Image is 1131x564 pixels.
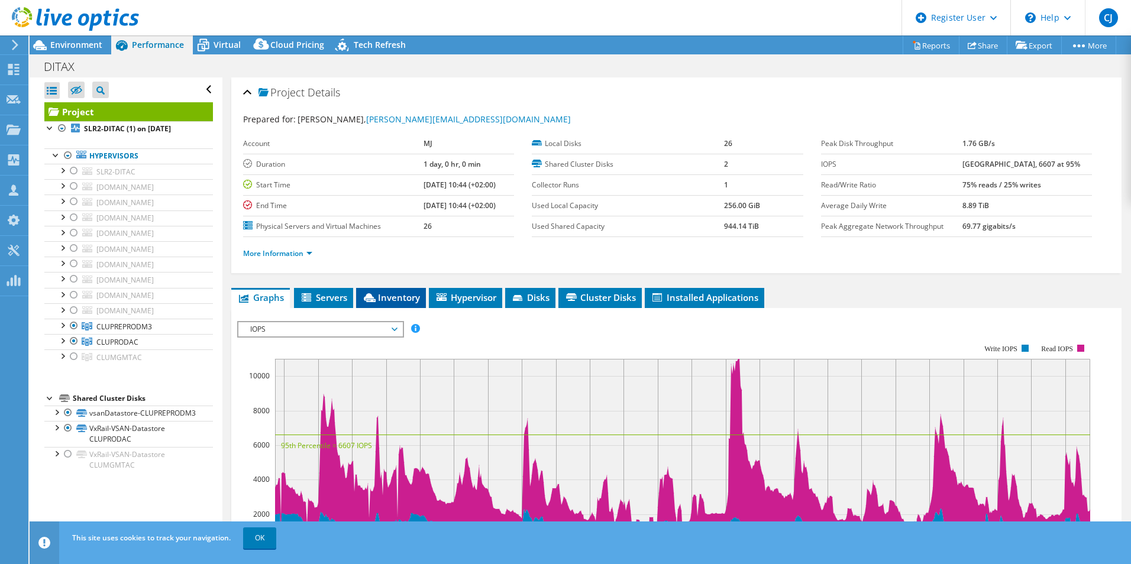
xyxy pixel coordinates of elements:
[1041,345,1073,353] text: Read IOPS
[962,221,1016,231] b: 69.77 gigabits/s
[44,226,213,241] a: [DOMAIN_NAME]
[44,121,213,137] a: SLR2-DITAC (1) on [DATE]
[298,114,571,125] span: [PERSON_NAME],
[44,421,213,447] a: VxRail-VSAN-Datastore CLUPRODAC
[72,533,231,543] span: This site uses cookies to track your navigation.
[44,406,213,421] a: vsanDatastore-CLUPREPRODM3
[903,36,959,54] a: Reports
[253,440,270,450] text: 6000
[44,447,213,473] a: VxRail-VSAN-Datastore CLUMGMTAC
[308,85,340,99] span: Details
[821,179,962,191] label: Read/Write Ratio
[44,102,213,121] a: Project
[532,179,724,191] label: Collector Runs
[96,322,152,332] span: CLUPREPRODM3
[821,138,962,150] label: Peak Disk Throughput
[249,371,270,381] text: 10000
[281,440,372,450] text: 95th Percentile = 6607 IOPS
[243,179,424,191] label: Start Time
[96,275,154,285] span: [DOMAIN_NAME]
[96,213,154,223] span: [DOMAIN_NAME]
[424,180,496,190] b: [DATE] 10:44 (+02:00)
[44,303,213,319] a: [DOMAIN_NAME]
[984,345,1017,353] text: Write IOPS
[1099,8,1118,27] span: CJ
[300,291,347,303] span: Servers
[44,272,213,287] a: [DOMAIN_NAME]
[962,180,1041,190] b: 75% reads / 25% writes
[44,288,213,303] a: [DOMAIN_NAME]
[243,200,424,212] label: End Time
[362,291,420,303] span: Inventory
[244,322,396,336] span: IOPS
[44,148,213,164] a: Hypervisors
[724,200,760,210] b: 256.00 GiB
[96,228,154,238] span: [DOMAIN_NAME]
[435,291,496,303] span: Hypervisor
[96,337,138,347] span: CLUPRODAC
[96,244,154,254] span: [DOMAIN_NAME]
[532,138,724,150] label: Local Disks
[214,39,241,50] span: Virtual
[96,306,154,316] span: [DOMAIN_NAME]
[96,352,142,362] span: CLUMGMTAC
[724,138,732,148] b: 26
[44,241,213,257] a: [DOMAIN_NAME]
[1007,36,1062,54] a: Export
[132,39,184,50] span: Performance
[253,474,270,484] text: 4000
[651,291,758,303] span: Installed Applications
[50,39,102,50] span: Environment
[270,39,324,50] span: Cloud Pricing
[44,164,213,179] a: SLR2-DITAC
[44,349,213,365] a: CLUMGMTAC
[243,158,424,170] label: Duration
[44,179,213,195] a: [DOMAIN_NAME]
[1061,36,1116,54] a: More
[564,291,636,303] span: Cluster Disks
[243,527,276,549] a: OK
[532,200,724,212] label: Used Local Capacity
[962,200,989,210] b: 8.89 TiB
[96,197,154,208] span: [DOMAIN_NAME]
[44,210,213,226] a: [DOMAIN_NAME]
[96,167,135,177] span: SLR2-DITAC
[96,290,154,300] span: [DOMAIN_NAME]
[243,221,424,232] label: Physical Servers and Virtual Machines
[84,124,171,134] b: SLR2-DITAC (1) on [DATE]
[424,221,432,231] b: 26
[424,159,481,169] b: 1 day, 0 hr, 0 min
[253,509,270,519] text: 2000
[532,221,724,232] label: Used Shared Capacity
[258,87,305,99] span: Project
[821,221,962,232] label: Peak Aggregate Network Throughput
[354,39,406,50] span: Tech Refresh
[821,158,962,170] label: IOPS
[243,138,424,150] label: Account
[962,159,1080,169] b: [GEOGRAPHIC_DATA], 6607 at 95%
[96,260,154,270] span: [DOMAIN_NAME]
[44,319,213,334] a: CLUPREPRODM3
[253,406,270,416] text: 8000
[424,138,432,148] b: MJ
[724,221,759,231] b: 944.14 TiB
[44,257,213,272] a: [DOMAIN_NAME]
[96,182,154,192] span: [DOMAIN_NAME]
[724,180,728,190] b: 1
[821,200,962,212] label: Average Daily Write
[532,158,724,170] label: Shared Cluster Disks
[243,248,312,258] a: More Information
[73,391,213,406] div: Shared Cluster Disks
[38,60,93,73] h1: DITAX
[962,138,995,148] b: 1.76 GB/s
[511,291,550,303] span: Disks
[959,36,1007,54] a: Share
[44,334,213,349] a: CLUPRODAC
[237,291,284,303] span: Graphs
[724,159,728,169] b: 2
[44,195,213,210] a: [DOMAIN_NAME]
[243,114,296,125] label: Prepared for:
[1025,12,1036,23] svg: \n
[424,200,496,210] b: [DATE] 10:44 (+02:00)
[366,114,571,125] a: [PERSON_NAME][EMAIL_ADDRESS][DOMAIN_NAME]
